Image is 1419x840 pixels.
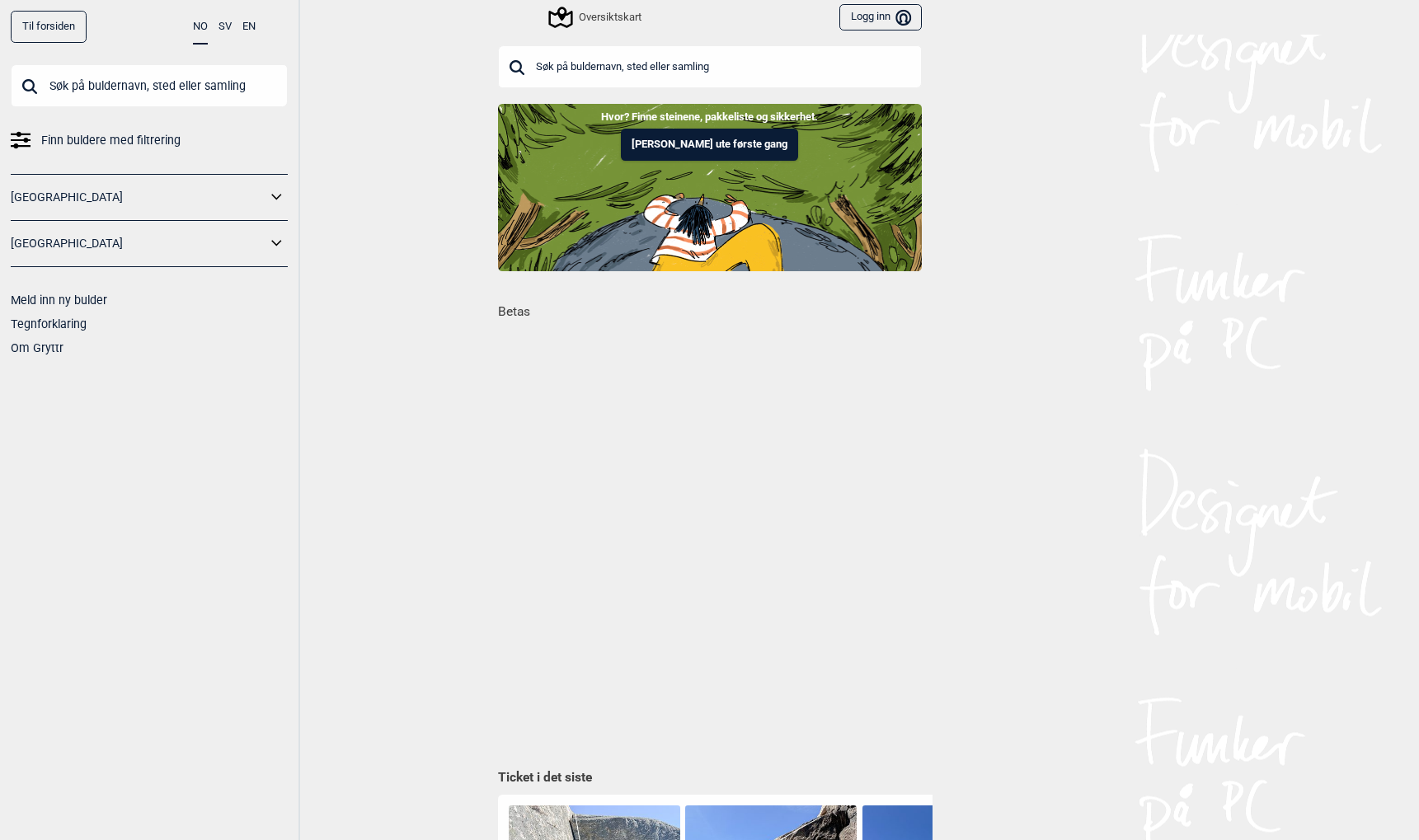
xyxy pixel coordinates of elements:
[218,11,232,43] button: SV
[498,45,922,88] input: Søk på buldernavn, sted eller samling
[12,109,1407,125] p: Hvor? Finne steinene, pakkeliste og sikkerhet.
[621,129,798,161] button: [PERSON_NAME] ute første gang
[839,4,921,31] button: Logg inn
[41,129,181,153] span: Finn buldere med filtrering
[498,104,922,270] img: Indoor to outdoor
[11,64,288,107] input: Søk på buldernavn, sted eller samling
[551,7,641,27] div: Oversiktskart
[498,293,933,321] h1: Betas
[193,11,208,45] button: NO
[11,341,63,354] a: Om Gryttr
[242,11,256,43] button: EN
[11,129,288,153] a: Finn buldere med filtrering
[11,317,87,331] a: Tegnforklaring
[11,232,266,256] a: [GEOGRAPHIC_DATA]
[11,293,107,307] a: Meld inn ny bulder
[11,185,266,209] a: [GEOGRAPHIC_DATA]
[498,769,922,787] h1: Ticket i det siste
[11,11,87,43] a: Til forsiden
